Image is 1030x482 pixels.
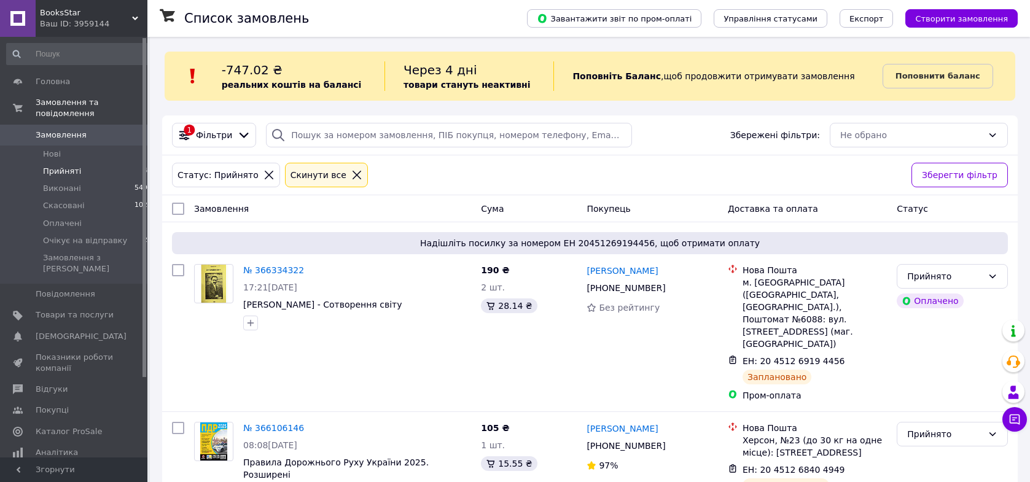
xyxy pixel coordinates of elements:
span: Зберегти фільтр [922,168,997,182]
span: Замовлення [194,204,249,214]
span: Показники роботи компанії [36,352,114,374]
a: [PERSON_NAME] [587,265,658,277]
span: Аналітика [36,447,78,458]
b: реальних коштів на балансі [222,80,362,90]
img: Фото товару [198,265,230,303]
span: Очікує на відправку [43,235,127,246]
span: BooksStar [40,7,132,18]
div: Пром-оплата [743,389,887,402]
a: [PERSON_NAME] - Сотворення світу [243,300,402,309]
span: Прийняті [43,166,81,177]
a: [PERSON_NAME] [587,422,658,435]
img: :exclamation: [184,67,202,85]
span: Покупець [587,204,630,214]
span: Каталог ProSale [36,426,102,437]
button: Створити замовлення [905,9,1018,28]
span: ЕН: 20 4512 6919 4456 [743,356,845,366]
div: Заплановано [743,370,812,384]
span: Нові [43,149,61,160]
span: Створити замовлення [915,14,1008,23]
span: Експорт [849,14,884,23]
h1: Список замовлень [184,11,309,26]
div: , щоб продовжити отримувати замовлення [553,61,882,91]
div: Нова Пошта [743,264,887,276]
span: Покупці [36,405,69,416]
span: Замовлення та повідомлення [36,97,147,119]
div: 15.55 ₴ [481,456,537,471]
b: Поповнити баланс [895,71,980,80]
a: Фото товару [194,264,233,303]
img: Фото товару [200,422,228,461]
div: м. [GEOGRAPHIC_DATA] ([GEOGRAPHIC_DATA], [GEOGRAPHIC_DATA].), Поштомат №6088: вул. [STREET_ADDRES... [743,276,887,350]
span: 2 шт. [481,282,505,292]
div: Прийнято [907,270,983,283]
span: -747.02 ₴ [222,63,283,77]
span: Повідомлення [36,289,95,300]
div: [PHONE_NUMBER] [584,279,668,297]
span: Головна [36,76,70,87]
span: Без рейтингу [599,303,660,313]
span: Збережені фільтри: [730,129,820,141]
div: Не обрано [840,128,983,142]
div: Оплачено [897,293,963,308]
span: Завантажити звіт по пром-оплаті [537,13,692,24]
span: 17:21[DATE] [243,282,297,292]
span: Управління статусами [724,14,817,23]
a: № 366334322 [243,265,304,275]
span: Замовлення [36,130,87,141]
span: 190 ₴ [481,265,509,275]
button: Зберегти фільтр [911,163,1008,187]
span: Товари та послуги [36,309,114,321]
div: [PHONE_NUMBER] [584,437,668,454]
span: Оплачені [43,218,82,229]
a: Поповнити баланс [883,64,993,88]
b: товари стануть неактивні [404,80,531,90]
span: ЕН: 20 4512 6840 4949 [743,465,845,475]
span: 1024 [135,200,152,211]
span: Фільтри [196,129,232,141]
input: Пошук за номером замовлення, ПІБ покупця, номером телефону, Email, номером накладної [266,123,632,147]
div: Херсон, №23 (до 30 кг на одне місце): [STREET_ADDRESS] [743,434,887,459]
span: [DEMOGRAPHIC_DATA] [36,331,127,342]
span: Статус [897,204,928,214]
span: Замовлення з [PERSON_NAME] [43,252,147,274]
a: Фото товару [194,422,233,461]
a: Правила Дорожнього Руху України 2025. Розширені [243,457,429,480]
div: Статус: Прийнято [175,168,261,182]
div: Прийнято [907,427,983,441]
span: 5491 [135,183,152,194]
span: Надішліть посилку за номером ЕН 20451269194456, щоб отримати оплату [177,237,1003,249]
button: Завантажити звіт по пром-оплаті [527,9,701,28]
a: № 366106146 [243,423,304,433]
span: 105 ₴ [481,423,509,433]
span: Відгуки [36,384,68,395]
button: Управління статусами [714,9,827,28]
span: Виконані [43,183,81,194]
button: Експорт [840,9,894,28]
span: Доставка та оплата [728,204,818,214]
span: 1 шт. [481,440,505,450]
div: Нова Пошта [743,422,887,434]
span: 08:08[DATE] [243,440,297,450]
div: Ваш ID: 3959144 [40,18,147,29]
span: Cума [481,204,504,214]
b: Поповніть Баланс [572,71,661,81]
span: Скасовані [43,200,85,211]
a: Створити замовлення [893,13,1018,23]
span: 97% [599,461,618,470]
span: Через 4 дні [404,63,477,77]
div: 28.14 ₴ [481,298,537,313]
div: Cкинути все [288,168,349,182]
input: Пошук [6,43,153,65]
button: Чат з покупцем [1002,407,1027,432]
